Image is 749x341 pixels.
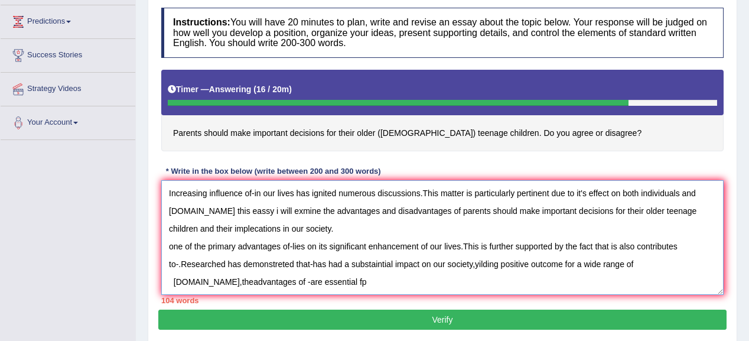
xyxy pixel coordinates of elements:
a: Strategy Videos [1,73,135,102]
div: * Write in the box below (write between 200 and 300 words) [161,166,385,177]
button: Verify [158,310,727,330]
div: 104 words [161,295,724,306]
b: Answering [209,85,252,94]
a: Your Account [1,106,135,136]
b: Instructions: [173,17,230,27]
b: 16 / 20m [256,85,289,94]
h5: Timer — [168,85,292,94]
b: ( [253,85,256,94]
b: ) [289,85,292,94]
h4: You will have 20 minutes to plan, write and revise an essay about the topic below. Your response ... [161,8,724,58]
a: Success Stories [1,39,135,69]
a: Predictions [1,5,135,35]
